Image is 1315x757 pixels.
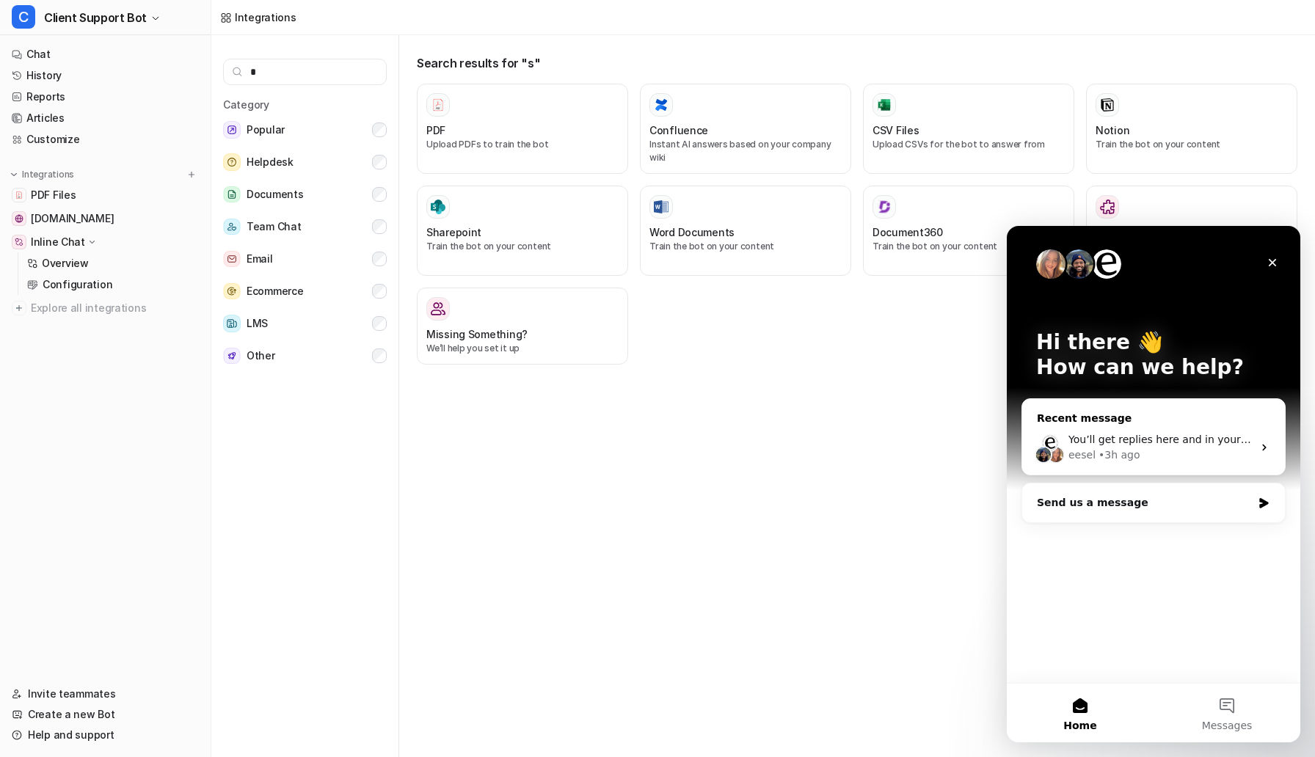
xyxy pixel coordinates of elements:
[31,235,85,249] p: Inline Chat
[1100,98,1115,112] img: Notion
[6,298,205,318] a: Explore all integrations
[223,115,387,145] button: PopularPopular
[417,186,628,276] button: SharepointSharepointTrain the bot on your content
[649,138,842,164] p: Instant AI answers based on your company wiki
[15,191,23,200] img: PDF Files
[223,212,387,241] button: Team ChatTeam Chat
[31,296,199,320] span: Explore all integrations
[1086,84,1297,174] button: NotionNotionTrain the bot on your content
[431,98,445,111] img: PDF
[649,122,708,138] h3: Confluence
[877,200,892,214] img: Document360
[6,129,205,150] a: Customize
[223,315,241,332] img: LMS
[92,222,134,237] div: • 3h ago
[426,122,445,138] h3: PDF
[640,186,851,276] button: Word DocumentsWord DocumentsTrain the bot on your content
[195,494,246,505] span: Messages
[15,257,279,297] div: Send us a message
[223,341,387,370] button: OtherOther
[431,301,445,316] img: Missing Something?
[223,186,241,203] img: Documents
[863,84,1074,174] button: CSV FilesCSV FilesUpload CSVs for the bot to answer from
[6,167,79,182] button: Integrations
[247,315,268,332] span: LMS
[873,138,1065,151] p: Upload CSVs for the bot to answer from
[21,274,205,295] a: Configuration
[12,301,26,315] img: explore all integrations
[31,211,114,226] span: [DOMAIN_NAME]
[654,200,669,214] img: Word Documents
[426,240,619,253] p: Train the bot on your content
[417,84,628,174] button: PDFPDFUpload PDFs to train the bot
[15,238,23,246] img: Inline Chat
[417,288,628,365] button: Missing Something?Missing Something?We’ll help you set it up
[223,251,241,268] img: Email
[44,7,147,28] span: Client Support Bot
[247,121,285,139] span: Popular
[30,269,245,285] div: Send us a message
[223,219,241,235] img: Team Chat
[57,494,90,505] span: Home
[6,704,205,725] a: Create a new Bot
[6,725,205,745] a: Help and support
[426,326,528,342] h3: Missing Something?
[247,250,273,268] span: Email
[186,169,197,180] img: menu_add.svg
[6,108,205,128] a: Articles
[223,180,387,209] button: DocumentsDocuments
[873,224,943,240] h3: Document360
[873,122,919,138] h3: CSV Files
[62,208,674,219] span: You’ll get replies here and in your email: ✉️ [EMAIL_ADDRESS][DOMAIN_NAME] Our usual reply time 🕒...
[426,224,481,240] h3: Sharepoint
[223,277,387,306] button: EcommerceEcommerce
[654,98,669,112] img: Confluence
[235,10,296,25] div: Integrations
[6,65,205,86] a: History
[42,256,89,271] p: Overview
[6,684,205,704] a: Invite teammates
[220,10,296,25] a: Integrations
[873,240,1065,253] p: Train the bot on your content
[223,147,387,177] button: HelpdeskHelpdesk
[649,224,735,240] h3: Word Documents
[223,153,241,171] img: Helpdesk
[223,283,241,300] img: Ecommerce
[15,214,23,223] img: www.bitgo.com
[6,185,205,205] a: PDF FilesPDF Files
[6,44,205,65] a: Chat
[223,121,241,139] img: Popular
[21,253,205,274] a: Overview
[426,342,619,355] p: We’ll help you set it up
[1100,200,1115,214] img: Browser Tab
[247,218,301,235] span: Team Chat
[247,347,275,365] span: Other
[1086,186,1297,276] button: Browser TabBrowser TabTrain the bot and chat with it on any browser tab
[223,348,241,365] img: Other
[9,169,19,180] img: expand menu
[247,153,294,171] span: Helpdesk
[223,244,387,274] button: EmailEmail
[1007,226,1300,742] iframe: Intercom live chat
[22,169,74,180] p: Integrations
[1096,138,1288,151] p: Train the bot on your content
[1096,122,1129,138] h3: Notion
[12,5,35,29] span: C
[417,54,1297,72] h3: Search results for "s"
[6,87,205,107] a: Reports
[62,222,89,237] div: eesel
[877,98,892,112] img: CSV Files
[649,240,842,253] p: Train the bot on your content
[252,23,279,50] div: Close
